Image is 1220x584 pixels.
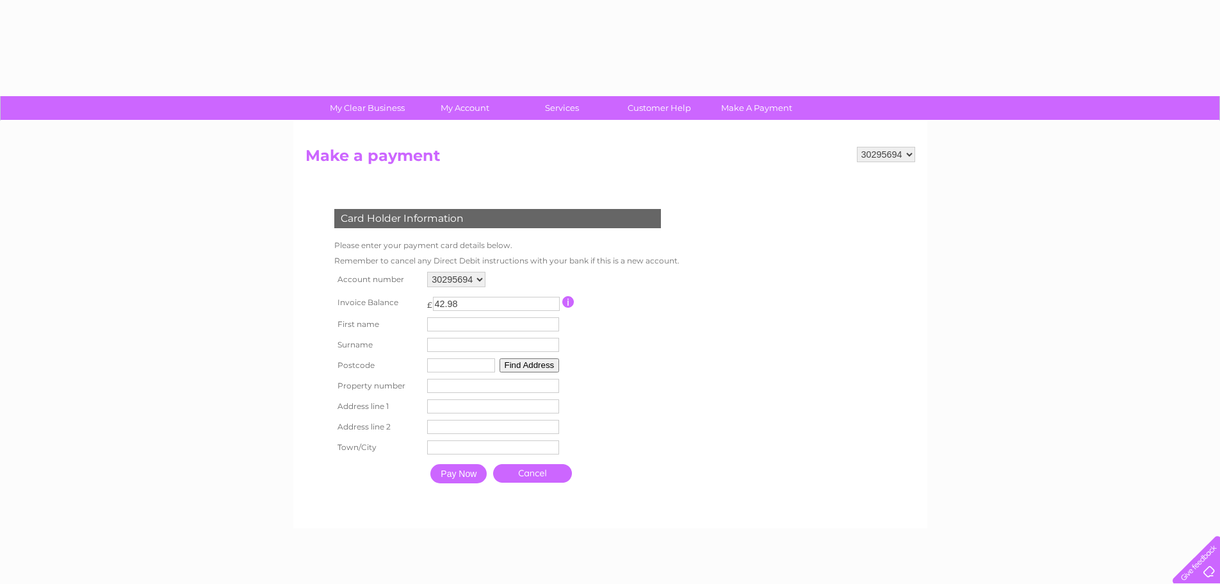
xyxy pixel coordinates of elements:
th: Address line 1 [331,396,425,417]
th: Postcode [331,355,425,376]
th: Account number [331,269,425,290]
th: Surname [331,335,425,355]
th: Address line 2 [331,417,425,437]
th: Town/City [331,437,425,458]
td: Remember to cancel any Direct Debit instructions with your bank if this is a new account. [331,253,683,269]
h2: Make a payment [305,147,915,171]
a: Cancel [493,464,572,483]
a: My Account [412,96,517,120]
a: Make A Payment [704,96,809,120]
th: Property number [331,376,425,396]
td: £ [427,294,432,310]
a: Customer Help [606,96,712,120]
th: Invoice Balance [331,290,425,314]
div: Card Holder Information [334,209,661,228]
input: Information [562,296,574,308]
a: Services [509,96,615,120]
th: First name [331,314,425,335]
input: Pay Now [430,464,487,483]
a: My Clear Business [314,96,420,120]
td: Please enter your payment card details below. [331,238,683,253]
button: Find Address [500,358,560,372]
